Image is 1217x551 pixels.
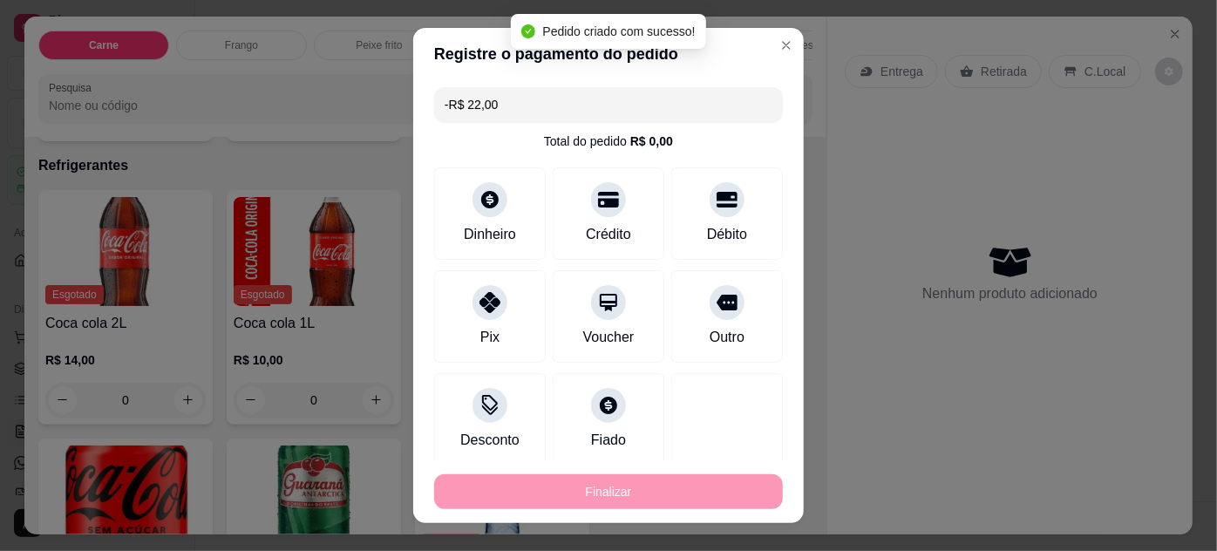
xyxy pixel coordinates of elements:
[591,430,626,451] div: Fiado
[586,224,631,245] div: Crédito
[772,31,800,59] button: Close
[413,28,804,80] header: Registre o pagamento do pedido
[542,24,695,38] span: Pedido criado com sucesso!
[630,133,673,150] div: R$ 0,00
[583,327,635,348] div: Voucher
[460,430,520,451] div: Desconto
[710,327,744,348] div: Outro
[480,327,500,348] div: Pix
[707,224,747,245] div: Débito
[544,133,673,150] div: Total do pedido
[445,87,772,122] input: Ex.: hambúrguer de cordeiro
[464,224,516,245] div: Dinheiro
[521,24,535,38] span: check-circle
